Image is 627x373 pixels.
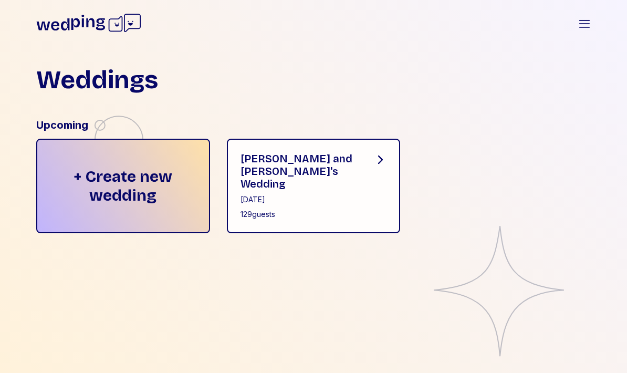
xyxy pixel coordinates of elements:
[241,152,358,190] div: [PERSON_NAME] and [PERSON_NAME]'s Wedding
[36,118,591,132] div: Upcoming
[241,209,358,220] div: 129 guests
[241,194,358,205] div: [DATE]
[36,67,158,92] h1: Weddings
[36,139,210,233] div: + Create new wedding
